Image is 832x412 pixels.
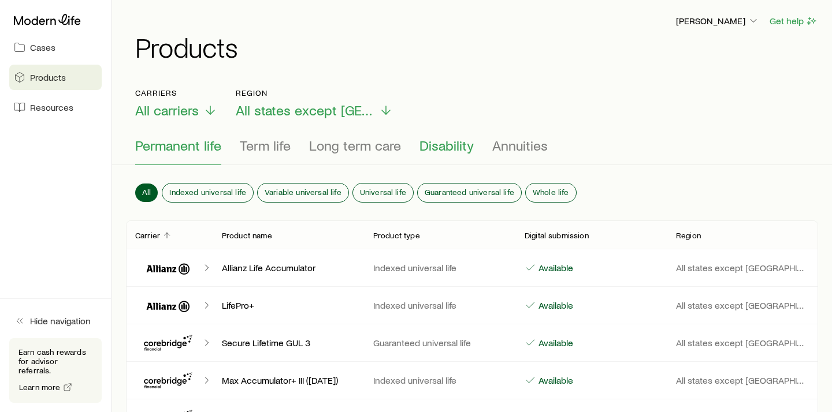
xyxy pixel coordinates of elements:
[258,183,348,202] button: Variable universal life
[373,262,506,274] p: Indexed universal life
[169,188,246,197] span: Indexed universal life
[30,102,73,113] span: Resources
[18,347,92,375] p: Earn cash rewards for advisor referrals.
[533,188,569,197] span: Whole life
[373,374,506,386] p: Indexed universal life
[353,183,413,202] button: Universal life
[536,374,573,386] p: Available
[222,299,355,311] p: LifePro+
[9,95,102,120] a: Resources
[135,137,809,165] div: Product types
[240,137,291,153] span: Term life
[769,14,818,28] button: Get help
[30,72,66,83] span: Products
[222,337,355,349] p: Secure Lifetime GUL 3
[9,338,102,403] div: Earn cash rewards for advisor referrals.Learn more
[536,337,573,349] p: Available
[30,315,91,327] span: Hide navigation
[222,231,272,240] p: Product name
[9,35,102,60] a: Cases
[373,337,506,349] p: Guaranteed universal life
[525,231,589,240] p: Digital submission
[222,374,355,386] p: Max Accumulator+ III ([DATE])
[135,33,818,61] h1: Products
[425,188,514,197] span: Guaranteed universal life
[536,262,573,274] p: Available
[135,231,160,240] p: Carrier
[19,383,61,391] span: Learn more
[418,183,521,202] button: Guaranteed universal life
[135,137,221,153] span: Permanent life
[135,88,217,98] p: Carriers
[676,299,809,311] p: All states except [GEOGRAPHIC_DATA]
[30,42,55,53] span: Cases
[675,14,760,28] button: [PERSON_NAME]
[222,262,355,274] p: Allianz Life Accumulator
[135,183,158,202] button: All
[9,65,102,90] a: Products
[135,88,217,119] button: CarriersAll carriers
[265,188,341,197] span: Variable universal life
[492,137,548,153] span: Annuities
[676,262,809,274] p: All states except [GEOGRAPHIC_DATA]
[142,188,151,197] span: All
[676,231,701,240] p: Region
[236,88,393,119] button: RegionAll states except [GEOGRAPHIC_DATA]
[236,102,374,118] span: All states except [GEOGRAPHIC_DATA]
[236,88,393,98] p: Region
[373,299,506,311] p: Indexed universal life
[676,337,809,349] p: All states except [GEOGRAPHIC_DATA]
[373,231,420,240] p: Product type
[9,308,102,334] button: Hide navigation
[135,102,199,118] span: All carriers
[360,188,406,197] span: Universal life
[676,374,809,386] p: All states except [GEOGRAPHIC_DATA]
[162,183,253,202] button: Indexed universal life
[419,137,474,153] span: Disability
[676,15,759,27] p: [PERSON_NAME]
[536,299,573,311] p: Available
[309,137,401,153] span: Long term care
[526,183,576,202] button: Whole life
